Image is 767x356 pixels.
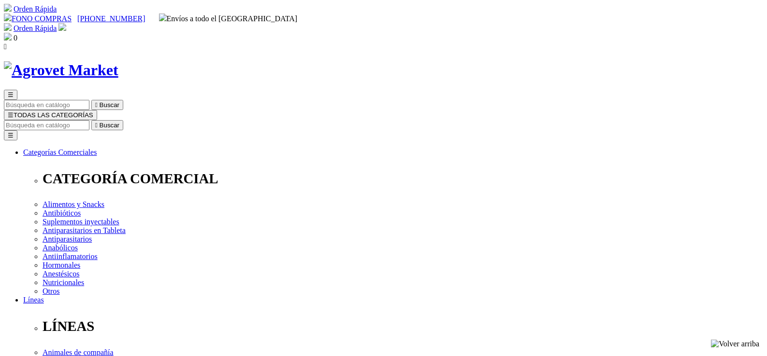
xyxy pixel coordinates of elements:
[4,23,12,31] img: shopping-cart.svg
[4,120,89,130] input: Buscar
[95,122,98,129] i: 
[4,61,118,79] img: Agrovet Market
[43,261,80,269] a: Hormonales
[14,34,17,42] span: 0
[58,24,66,32] a: Acceda a su cuenta de cliente
[43,171,763,187] p: CATEGORÍA COMERCIAL
[43,235,92,243] a: Antiparasitarios
[43,226,126,234] a: Antiparasitarios en Tableta
[43,244,78,252] a: Anabólicos
[4,42,7,51] i: 
[43,318,763,334] p: LÍNEAS
[4,33,12,41] img: shopping-bag.svg
[100,101,119,109] span: Buscar
[711,340,759,348] img: Volver arriba
[43,209,81,217] a: Antibióticos
[23,148,97,156] a: Categorías Comerciales
[8,111,14,119] span: ☰
[91,120,123,130] button:  Buscar
[14,24,57,32] a: Orden Rápida
[4,110,97,120] button: ☰TODAS LAS CATEGORÍAS
[4,14,12,21] img: phone.svg
[43,252,98,260] a: Antiinflamatorios
[4,14,72,23] a: FONO COMPRAS
[159,14,298,23] span: Envíos a todo el [GEOGRAPHIC_DATA]
[4,90,17,100] button: ☰
[4,4,12,12] img: shopping-cart.svg
[23,296,44,304] a: Líneas
[4,100,89,110] input: Buscar
[91,100,123,110] button:  Buscar
[8,91,14,98] span: ☰
[159,14,167,21] img: delivery-truck.svg
[43,270,79,278] a: Anestésicos
[43,278,84,287] a: Nutricionales
[43,200,104,208] a: Alimentos y Snacks
[14,5,57,13] a: Orden Rápida
[4,130,17,140] button: ☰
[58,23,66,31] img: user.svg
[77,14,145,23] a: [PHONE_NUMBER]
[100,122,119,129] span: Buscar
[43,218,119,226] a: Suplementos inyectables
[43,287,60,295] a: Otros
[95,101,98,109] i: 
